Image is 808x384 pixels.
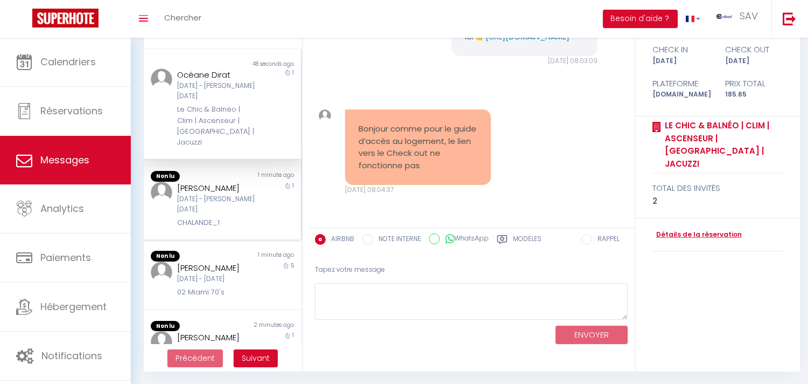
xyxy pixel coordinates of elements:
pre: Bonjour comme pour le guide d’accès au logement, le lien vers le Check out ne fonctionne pas [359,123,477,172]
img: ... [151,68,172,90]
label: Modèles [513,234,542,248]
span: Calendriers [40,55,96,68]
span: Non lu [151,251,180,262]
div: 02 Miami 70's [177,287,255,298]
span: Messages [40,153,89,167]
div: 1 minute ago [222,171,301,182]
div: [PERSON_NAME] [177,262,255,275]
img: ... [151,331,172,353]
img: ... [319,109,331,122]
div: [DATE] 08:03:09 [452,56,598,66]
div: [DATE] - [DATE] [177,274,255,284]
span: Suivant [242,353,270,364]
span: Chercher [164,12,201,23]
div: [DOMAIN_NAME] [645,90,718,100]
button: ENVOYER [556,326,628,345]
div: 48 seconds ago [222,60,301,68]
div: 2 [652,195,784,208]
button: Next [234,349,278,368]
img: logout [783,12,796,25]
img: ... [151,262,172,283]
div: [PERSON_NAME] [177,182,255,195]
span: Non lu [151,321,180,332]
div: Prix total [718,77,791,90]
span: 1 [292,68,294,77]
span: Hébergement [40,300,107,313]
span: SAV [740,9,758,23]
label: NOTE INTERNE [373,234,421,246]
label: AIRBNB [326,234,354,246]
label: RAPPEL [592,234,620,246]
div: check out [718,43,791,56]
button: Besoin d'aide ? [603,10,678,28]
div: [DATE] [718,56,791,66]
span: 1 [292,331,294,339]
span: Analytics [40,202,84,215]
label: WhatsApp [440,234,489,245]
a: [URL][DOMAIN_NAME] [486,31,570,42]
span: Notifications [41,349,102,362]
div: Océane Dirat [177,68,255,81]
span: 1 [292,182,294,190]
div: [DATE] [645,56,718,66]
span: Non lu [151,171,180,182]
img: ... [151,182,172,203]
div: check in [645,43,718,56]
div: [DATE] - [PERSON_NAME][DATE] [177,194,255,215]
img: Super Booking [32,9,99,28]
div: total des invités [652,182,784,195]
div: Tapez votre message [315,257,628,283]
img: ... [716,14,733,19]
div: [PERSON_NAME] [177,331,255,344]
a: Le Chic & Balnéo | Clim | Ascenseur | [GEOGRAPHIC_DATA] | Jacuzzi [661,119,784,170]
button: Previous [167,349,223,368]
div: 185.65 [718,90,791,100]
a: Détails de la réservation [652,230,742,240]
div: 1 minute ago [222,251,301,262]
div: [DATE] - [PERSON_NAME][DATE] [177,81,255,101]
div: [DATE] 08:04:37 [345,185,491,195]
div: CHALANDE_1 [177,217,255,228]
div: Le Chic & Balnéo | Clim | Ascenseur | [GEOGRAPHIC_DATA] | Jacuzzi [177,104,255,148]
span: Précédent [175,353,215,364]
span: Réservations [40,104,103,118]
span: Paiements [40,251,91,264]
div: 2 minutes ago [222,321,301,332]
div: Plateforme [645,77,718,90]
span: 5 [291,262,294,270]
